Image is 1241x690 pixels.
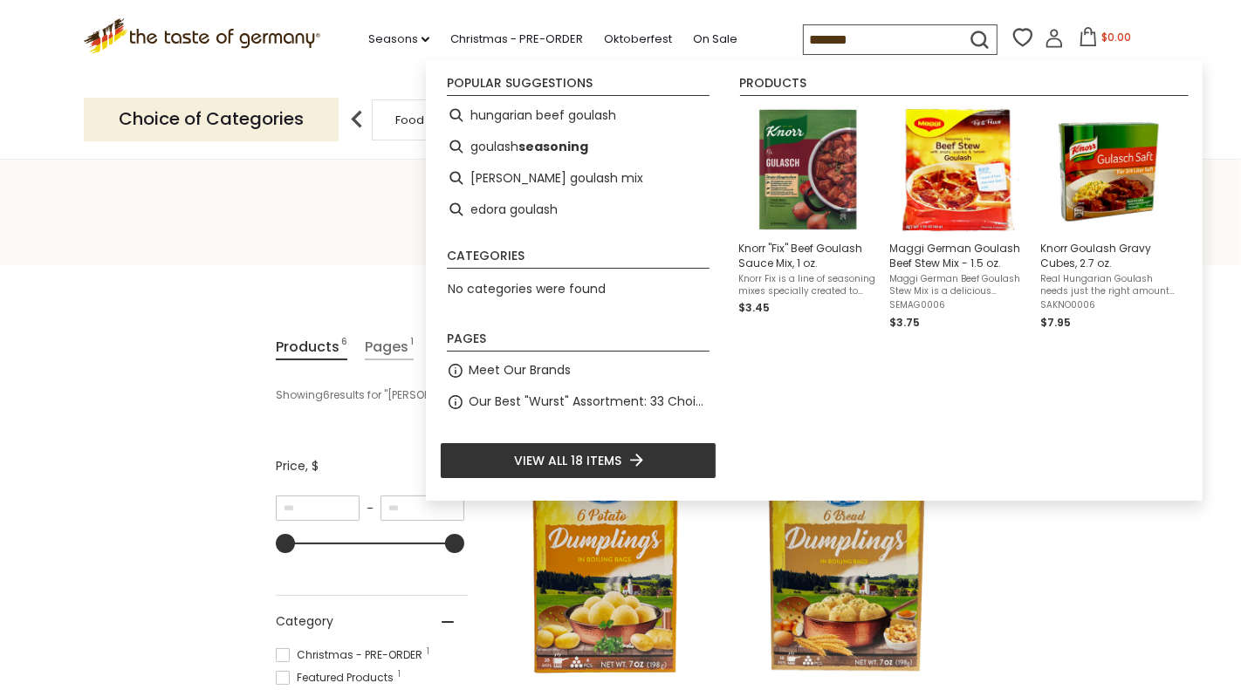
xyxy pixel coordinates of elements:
span: View all 18 items [514,451,621,470]
img: Maggi German Goulash Beef Stew Mix [895,106,1022,233]
span: Christmas - PRE-ORDER [276,647,428,663]
span: SAKNO0006 [1041,299,1178,311]
span: Category [276,612,333,631]
span: Knorr "Fix" Beef Goulash Sauce Mix, 1 oz. [739,241,876,270]
span: SEMAG0006 [890,299,1027,311]
a: Our Best "Wurst" Assortment: 33 Choices For The Grillabend [469,392,710,412]
span: Maggi German Beef Goulash Stew Mix is a delicious flavoring mix that is easily prepared and added... [890,273,1027,297]
span: Knorr Fix is a line of seasoning mixes specially created to flavor specific dishes. With this gou... [739,273,876,297]
span: 1 [427,647,429,656]
b: 6 [323,387,330,403]
li: Categories [447,249,710,269]
p: Choice of Categories [84,98,339,140]
a: View Pages Tab [365,335,414,360]
li: Meet Our Brands [440,355,716,386]
a: Meet Our Brands [469,360,571,380]
input: Minimum value [276,495,360,521]
img: previous arrow [339,102,374,137]
a: Food By Category [396,113,497,126]
span: 1 [398,670,401,679]
a: View Products Tab [276,335,347,360]
li: Knorr Goulash Gravy Cubes, 2.7 oz. [1034,99,1185,338]
span: , $ [305,457,319,475]
li: Pages [447,332,710,352]
li: Maggi German Goulash Beef Stew Mix - 1.5 oz. [883,99,1034,338]
b: seasoning [518,137,588,157]
span: $3.45 [739,300,771,315]
li: hungarian beef goulash [440,99,716,131]
li: Products [740,77,1189,96]
a: Maggi German Goulash Beef Stew MixMaggi German Goulash Beef Stew Mix - 1.5 oz.Maggi German Beef G... [890,106,1027,331]
a: Seasons [368,30,429,49]
a: On Sale [693,30,737,49]
li: edora goulash [440,194,716,225]
li: View all 18 items [440,442,716,479]
span: Featured Products [276,670,399,686]
h1: Search results [54,191,1187,230]
img: Knorr Goulash Sauce Mix [744,106,871,233]
span: 1 [410,335,414,359]
span: Knorr Goulash Gravy Cubes, 2.7 oz. [1041,241,1178,270]
span: 6 [341,335,347,359]
span: $0.00 [1101,30,1131,44]
a: Christmas - PRE-ORDER [450,30,583,49]
a: Knorr Goulash Gravy Cubes, 2.7 oz.Real Hungarian Goulash needs just the right amount of thick gra... [1041,106,1178,331]
button: $0.00 [1067,27,1142,53]
span: Real Hungarian Goulash needs just the right amount of thick gravy juice. Each one of the 6 [PERSO... [1041,273,1178,297]
li: knorr goulash mix [440,162,716,194]
li: Popular suggestions [447,77,710,96]
span: Price [276,457,319,475]
span: $7.95 [1041,315,1072,330]
span: Maggi German Goulash Beef Stew Mix - 1.5 oz. [890,241,1027,270]
a: Oktoberfest [604,30,672,49]
div: Showing results for " " [276,380,699,410]
div: Instant Search Results [426,60,1203,500]
input: Maximum value [381,495,464,521]
a: Knorr Goulash Sauce MixKnorr "Fix" Beef Goulash Sauce Mix, 1 oz.Knorr Fix is a line of seasoning ... [739,106,876,331]
li: goulash seasoning [440,131,716,162]
li: Knorr "Fix" Beef Goulash Sauce Mix, 1 oz. [732,99,883,338]
span: No categories were found [448,280,606,297]
span: – [360,501,381,516]
span: $3.75 [890,315,921,330]
li: Our Best "Wurst" Assortment: 33 Choices For The Grillabend [440,386,716,418]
